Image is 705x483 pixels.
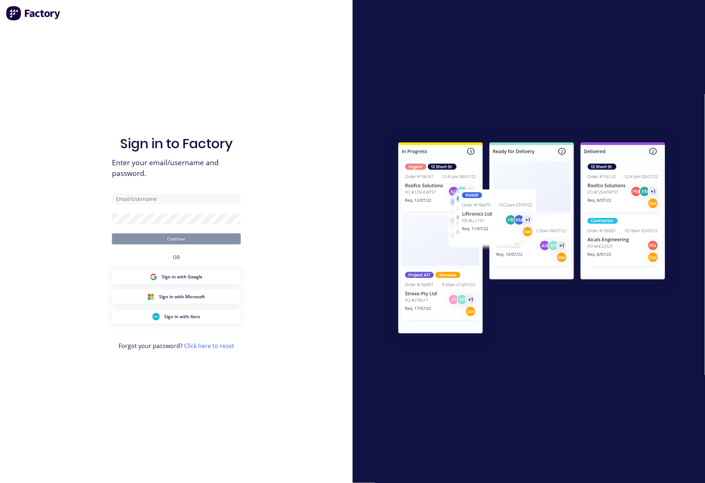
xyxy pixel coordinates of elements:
button: Microsoft Sign inSign in with Microsoft [112,290,241,304]
span: Sign in with Microsoft [159,293,205,300]
div: OR [173,244,180,270]
span: Sign in with Google [162,274,202,280]
img: Google Sign in [150,273,157,281]
span: Forgot your password? [119,341,234,350]
img: Microsoft Sign in [147,293,155,300]
button: Xero Sign inSign in with Xero [112,310,241,324]
button: Google Sign inSign in with Google [112,270,241,284]
span: Enter your email/username and password. [112,157,241,179]
button: Continue [112,233,241,244]
img: Sign in [382,128,681,351]
span: Sign in with Xero [164,313,200,320]
input: Email/Username [112,194,241,205]
img: Factory [6,6,61,21]
a: Click here to reset [184,342,234,350]
h1: Sign in to Factory [120,136,233,152]
img: Xero Sign in [152,313,160,320]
